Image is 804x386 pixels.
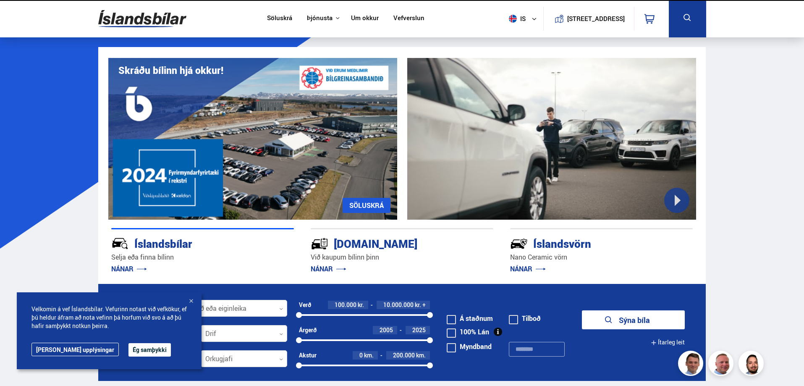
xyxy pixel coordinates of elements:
[118,65,223,76] h1: Skráðu bílinn hjá okkur!
[505,15,526,23] span: is
[393,14,424,23] a: Vefverslun
[311,235,328,252] img: tr5P-W3DuiFaO7aO.svg
[111,264,147,273] a: NÁNAR
[740,352,765,377] img: nhp88E3Fdnt1Opn2.png
[358,302,364,308] span: kr.
[108,58,397,220] img: eKx6w-_Home_640_.png
[359,351,363,359] span: 0
[111,236,264,250] div: Íslandsbílar
[128,343,171,357] button: Ég samþykki
[651,333,685,352] button: Ítarleg leit
[31,305,187,330] span: Velkomin á vef Íslandsbílar. Vefurinn notast við vefkökur, ef þú heldur áfram að nota vefinn þá h...
[343,198,390,213] a: SÖLUSKRÁ
[111,252,294,262] p: Selja eða finna bílinn
[31,343,119,356] a: [PERSON_NAME] upplýsingar
[509,15,517,23] img: svg+xml;base64,PHN2ZyB4bWxucz0iaHR0cDovL3d3dy53My5vcmcvMjAwMC9zdmciIHdpZHRoPSI1MTIiIGhlaWdodD0iNT...
[311,252,493,262] p: Við kaupum bílinn þinn
[510,236,663,250] div: Íslandsvörn
[351,14,379,23] a: Um okkur
[98,5,186,32] img: G0Ugv5HjCgRt.svg
[416,352,426,359] span: km.
[412,326,426,334] span: 2025
[307,14,333,22] button: Þjónusta
[364,352,374,359] span: km.
[415,302,421,308] span: kr.
[510,235,528,252] img: -Svtn6bYgwAsiwNX.svg
[548,7,629,31] a: [STREET_ADDRESS]
[510,252,693,262] p: Nano Ceramic vörn
[510,264,546,273] a: NÁNAR
[380,326,393,334] span: 2005
[299,352,317,359] div: Akstur
[383,301,414,309] span: 10.000.000
[335,301,356,309] span: 100.000
[505,6,543,31] button: is
[393,351,415,359] span: 200.000
[447,343,492,350] label: Myndband
[710,352,735,377] img: siFngHWaQ9KaOqBr.png
[311,264,346,273] a: NÁNAR
[447,328,489,335] label: 100% Lán
[571,15,622,22] button: [STREET_ADDRESS]
[582,310,685,329] button: Sýna bíla
[509,315,541,322] label: Tilboð
[299,302,311,308] div: Verð
[447,315,493,322] label: Á staðnum
[299,327,317,333] div: Árgerð
[679,352,704,377] img: FbJEzSuNWCJXmdc-.webp
[111,235,129,252] img: JRvxyua_JYH6wB4c.svg
[311,236,464,250] div: [DOMAIN_NAME]
[422,302,426,308] span: +
[267,14,292,23] a: Söluskrá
